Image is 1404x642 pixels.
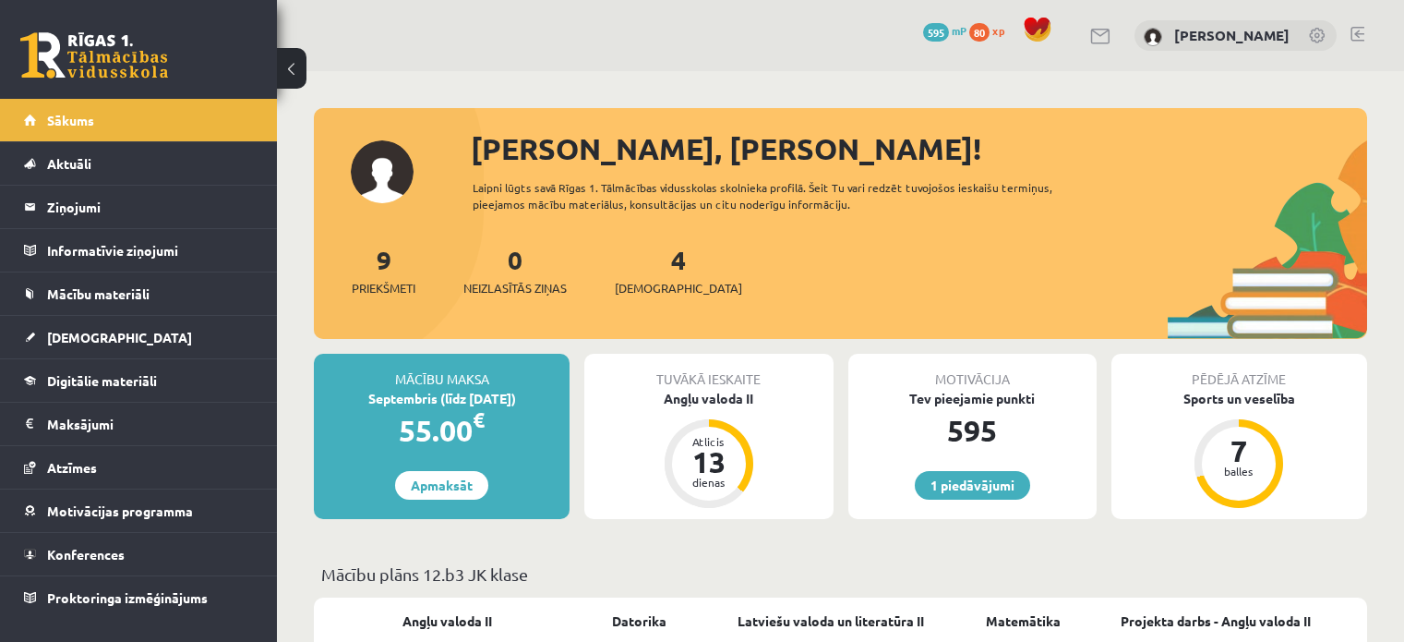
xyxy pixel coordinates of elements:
[1211,436,1266,466] div: 7
[952,23,966,38] span: mP
[463,279,567,297] span: Neizlasītās ziņas
[681,477,737,488] div: dienas
[47,229,254,272] legend: Informatīvie ziņojumi
[915,471,1030,500] a: 1 piedāvājumi
[1121,612,1311,631] a: Projekta darbs - Angļu valoda II
[47,155,91,172] span: Aktuāli
[584,389,833,511] a: Angļu valoda II Atlicis 13 dienas
[24,490,254,532] a: Motivācijas programma
[47,403,254,445] legend: Maksājumi
[395,471,488,500] a: Apmaksāt
[402,612,492,631] a: Angļu valoda II
[738,612,924,631] a: Latviešu valoda un literatūra II
[463,243,567,297] a: 0Neizlasītās ziņas
[47,112,94,128] span: Sākums
[1111,354,1367,389] div: Pēdējā atzīme
[473,406,485,433] span: €
[24,533,254,575] a: Konferences
[1111,389,1367,511] a: Sports un veselība 7 balles
[615,243,742,297] a: 4[DEMOGRAPHIC_DATA]
[47,503,193,519] span: Motivācijas programma
[47,546,125,563] span: Konferences
[24,403,254,445] a: Maksājumi
[24,142,254,185] a: Aktuāli
[992,23,1004,38] span: xp
[969,23,1014,38] a: 80 xp
[24,229,254,272] a: Informatīvie ziņojumi
[471,127,1367,171] div: [PERSON_NAME], [PERSON_NAME]!
[615,279,742,297] span: [DEMOGRAPHIC_DATA]
[473,179,1105,212] div: Laipni lūgts savā Rīgas 1. Tālmācības vidusskolas skolnieka profilā. Šeit Tu vari redzēt tuvojošo...
[848,354,1097,389] div: Motivācija
[352,243,415,297] a: 9Priekšmeti
[681,447,737,477] div: 13
[24,99,254,141] a: Sākums
[1211,466,1266,477] div: balles
[24,273,254,315] a: Mācību materiāli
[612,612,666,631] a: Datorika
[47,285,150,302] span: Mācību materiāli
[1144,28,1162,46] img: Kristīne Vītola
[47,589,208,606] span: Proktoringa izmēģinājums
[923,23,949,42] span: 595
[321,562,1360,587] p: Mācību plāns 12.b3 JK klase
[24,316,254,358] a: [DEMOGRAPHIC_DATA]
[1174,26,1290,44] a: [PERSON_NAME]
[314,389,570,408] div: Septembris (līdz [DATE])
[314,354,570,389] div: Mācību maksa
[352,279,415,297] span: Priekšmeti
[584,389,833,408] div: Angļu valoda II
[923,23,966,38] a: 595 mP
[47,329,192,345] span: [DEMOGRAPHIC_DATA]
[24,576,254,619] a: Proktoringa izmēģinājums
[969,23,990,42] span: 80
[24,359,254,402] a: Digitālie materiāli
[47,372,157,389] span: Digitālie materiāli
[1111,389,1367,408] div: Sports un veselība
[314,408,570,453] div: 55.00
[848,389,1097,408] div: Tev pieejamie punkti
[20,32,168,79] a: Rīgas 1. Tālmācības vidusskola
[47,186,254,228] legend: Ziņojumi
[681,436,737,447] div: Atlicis
[47,459,97,476] span: Atzīmes
[24,446,254,489] a: Atzīmes
[986,612,1061,631] a: Matemātika
[24,186,254,228] a: Ziņojumi
[848,408,1097,453] div: 595
[584,354,833,389] div: Tuvākā ieskaite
